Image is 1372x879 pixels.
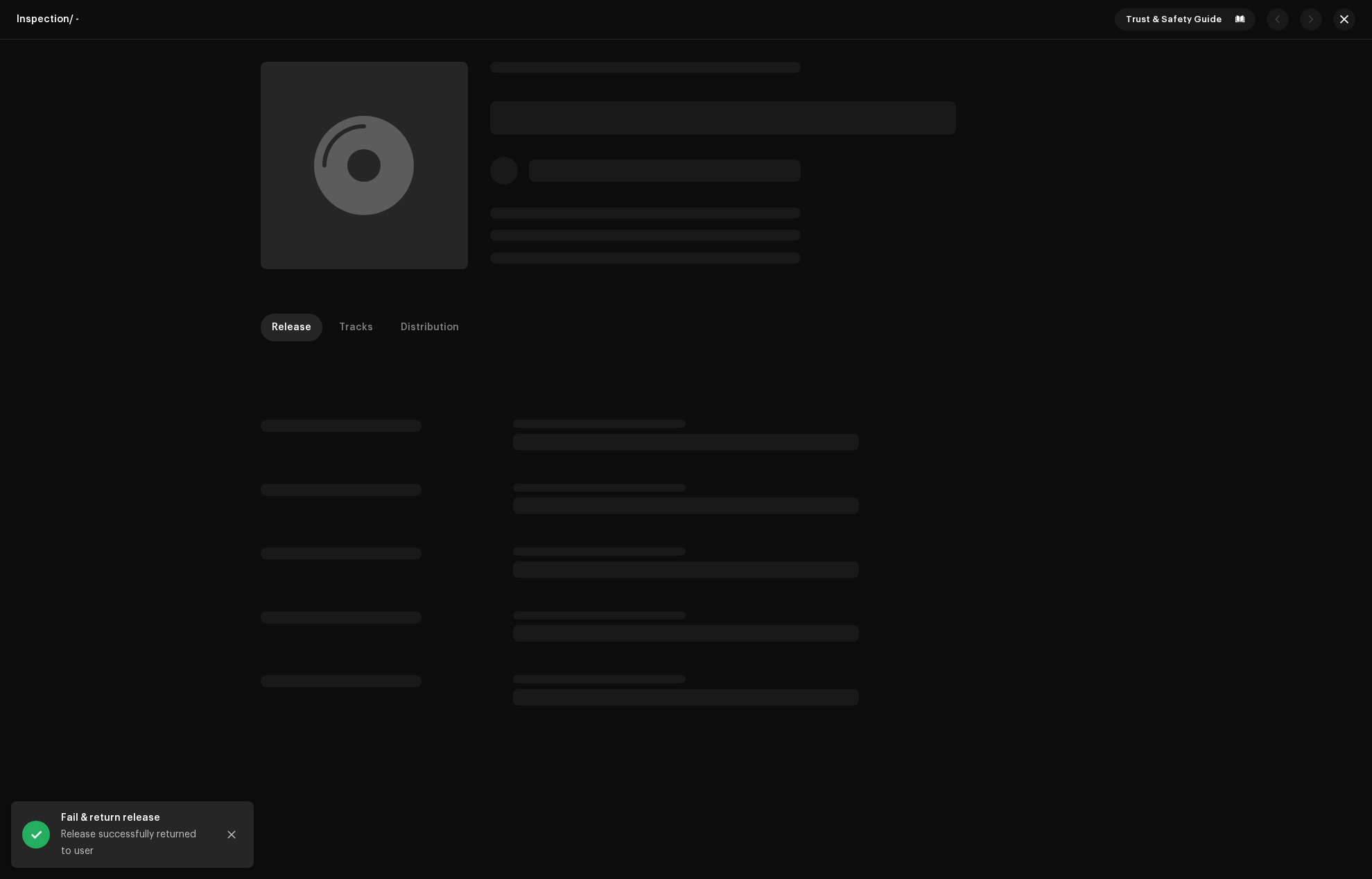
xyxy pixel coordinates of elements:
[272,314,311,341] div: Release
[339,314,373,341] div: Tracks
[401,314,459,341] div: Distribution
[61,826,207,860] div: Release successfully returned to user
[218,821,245,848] button: Close
[61,810,207,826] div: Fail & return release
